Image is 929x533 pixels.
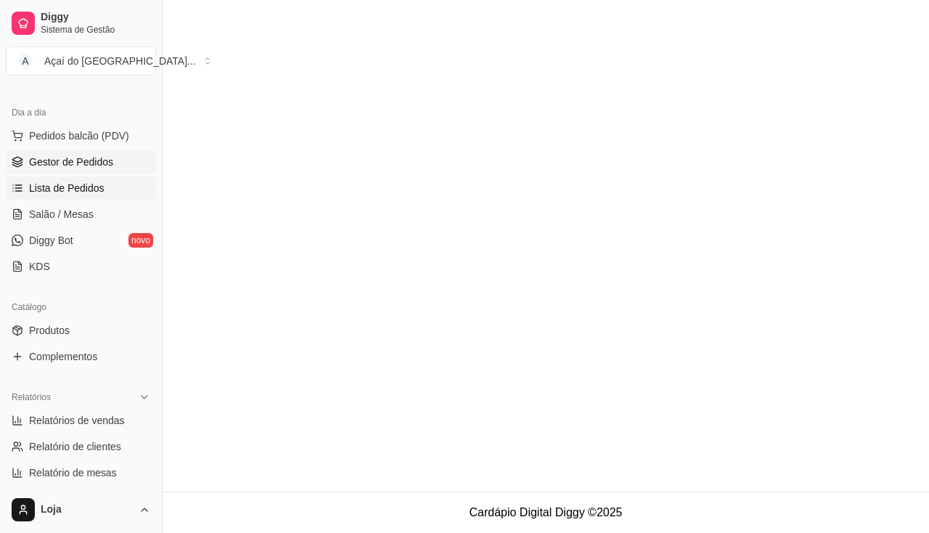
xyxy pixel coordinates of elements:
a: KDS [6,255,156,278]
a: Complementos [6,345,156,368]
span: Lista de Pedidos [29,181,105,195]
span: Salão / Mesas [29,207,94,221]
a: Diggy Botnovo [6,229,156,252]
a: Relatório de clientes [6,435,156,458]
div: Catálogo [6,296,156,319]
div: Açaí do [GEOGRAPHIC_DATA] ... [44,54,196,68]
button: Select a team [6,46,156,76]
a: Salão / Mesas [6,203,156,226]
a: Relatórios de vendas [6,409,156,432]
span: A [18,54,33,68]
a: Relatório de mesas [6,461,156,484]
span: Pedidos balcão (PDV) [29,129,129,143]
span: Loja [41,503,133,516]
span: Complementos [29,349,97,364]
span: Gestor de Pedidos [29,155,113,169]
div: Dia a dia [6,101,156,124]
a: Gestor de Pedidos [6,150,156,174]
a: DiggySistema de Gestão [6,6,156,41]
a: Lista de Pedidos [6,176,156,200]
span: Relatório de clientes [29,439,121,454]
span: Produtos [29,323,70,338]
span: Diggy Bot [29,233,73,248]
span: Sistema de Gestão [41,24,150,36]
span: Diggy [41,11,150,24]
a: Produtos [6,319,156,342]
span: Relatório de mesas [29,465,117,480]
span: Relatórios de vendas [29,413,125,428]
button: Pedidos balcão (PDV) [6,124,156,147]
footer: Cardápio Digital Diggy © 2025 [163,492,929,533]
span: Relatórios [12,391,51,403]
button: Loja [6,492,156,527]
span: KDS [29,259,50,274]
